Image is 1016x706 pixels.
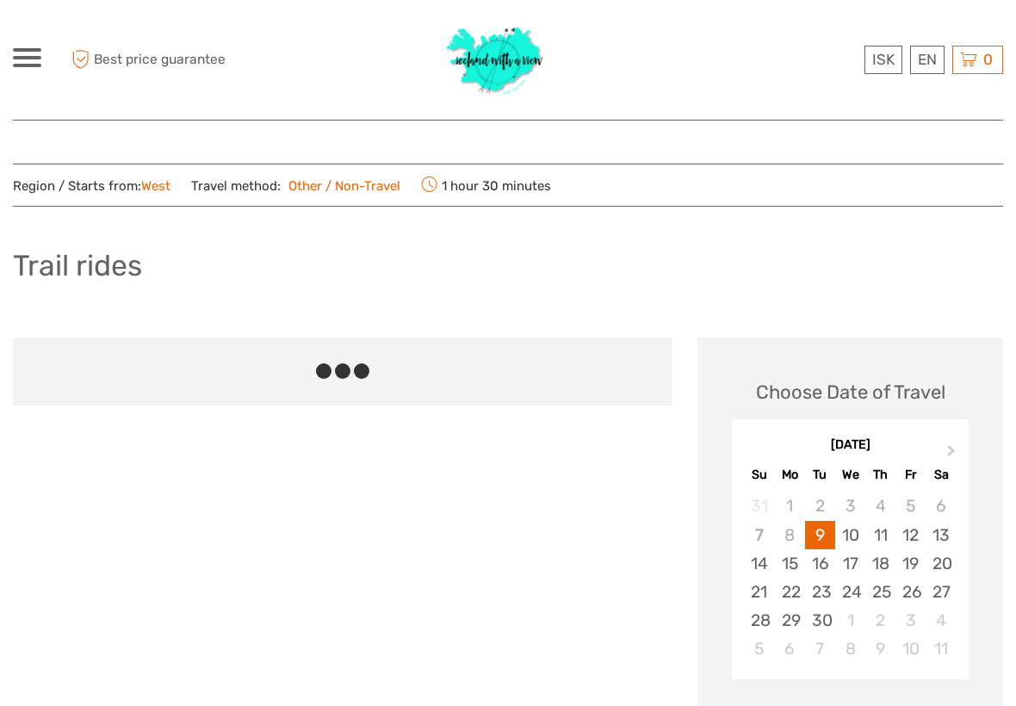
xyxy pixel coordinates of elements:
[865,549,895,578] div: Choose Thursday, September 18th, 2025
[744,549,774,578] div: Choose Sunday, September 14th, 2025
[981,51,995,68] span: 0
[865,578,895,606] div: Choose Thursday, September 25th, 2025
[865,492,895,520] div: Not available Thursday, September 4th, 2025
[191,173,400,197] span: Travel method:
[141,178,170,194] a: West
[775,549,805,578] div: Choose Monday, September 15th, 2025
[805,578,835,606] div: Choose Tuesday, September 23rd, 2025
[895,463,926,486] div: Fr
[939,441,967,468] button: Next Month
[835,463,865,486] div: We
[835,492,865,520] div: Not available Wednesday, September 3rd, 2025
[775,606,805,635] div: Choose Monday, September 29th, 2025
[775,635,805,663] div: Choose Monday, October 6th, 2025
[775,578,805,606] div: Choose Monday, September 22nd, 2025
[835,549,865,578] div: Choose Wednesday, September 17th, 2025
[805,549,835,578] div: Choose Tuesday, September 16th, 2025
[775,521,805,549] div: Not available Monday, September 8th, 2025
[805,492,835,520] div: Not available Tuesday, September 2nd, 2025
[926,521,956,549] div: Choose Saturday, September 13th, 2025
[865,635,895,663] div: Choose Thursday, October 9th, 2025
[865,521,895,549] div: Choose Thursday, September 11th, 2025
[744,578,774,606] div: Choose Sunday, September 21st, 2025
[67,46,261,74] span: Best price guarantee
[744,463,774,486] div: Su
[744,606,774,635] div: Choose Sunday, September 28th, 2025
[438,17,552,102] img: 1077-ca632067-b948-436b-9c7a-efe9894e108b_logo_big.jpg
[805,463,835,486] div: Tu
[805,635,835,663] div: Choose Tuesday, October 7th, 2025
[835,521,865,549] div: Choose Wednesday, September 10th, 2025
[775,463,805,486] div: Mo
[835,606,865,635] div: Choose Wednesday, October 1st, 2025
[805,521,835,549] div: Choose Tuesday, September 9th, 2025
[926,606,956,635] div: Choose Saturday, October 4th, 2025
[835,635,865,663] div: Choose Wednesday, October 8th, 2025
[895,635,926,663] div: Choose Friday, October 10th, 2025
[13,177,170,195] span: Region / Starts from:
[865,606,895,635] div: Choose Thursday, October 2nd, 2025
[910,46,945,74] div: EN
[835,578,865,606] div: Choose Wednesday, September 24th, 2025
[895,578,926,606] div: Choose Friday, September 26th, 2025
[926,549,956,578] div: Choose Saturday, September 20th, 2025
[895,492,926,520] div: Not available Friday, September 5th, 2025
[926,463,956,486] div: Sa
[926,635,956,663] div: Choose Saturday, October 11th, 2025
[926,492,956,520] div: Not available Saturday, September 6th, 2025
[895,606,926,635] div: Choose Friday, October 3rd, 2025
[13,248,142,283] h1: Trail rides
[281,178,400,194] a: Other / Non-Travel
[732,437,969,455] div: [DATE]
[926,578,956,606] div: Choose Saturday, September 27th, 2025
[865,463,895,486] div: Th
[421,173,551,197] span: 1 hour 30 minutes
[744,492,774,520] div: Not available Sunday, August 31st, 2025
[805,606,835,635] div: Choose Tuesday, September 30th, 2025
[756,379,945,406] div: Choose Date of Travel
[775,492,805,520] div: Not available Monday, September 1st, 2025
[895,521,926,549] div: Choose Friday, September 12th, 2025
[872,51,895,68] span: ISK
[737,492,963,663] div: month 2025-09
[744,521,774,549] div: Not available Sunday, September 7th, 2025
[895,549,926,578] div: Choose Friday, September 19th, 2025
[744,635,774,663] div: Choose Sunday, October 5th, 2025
